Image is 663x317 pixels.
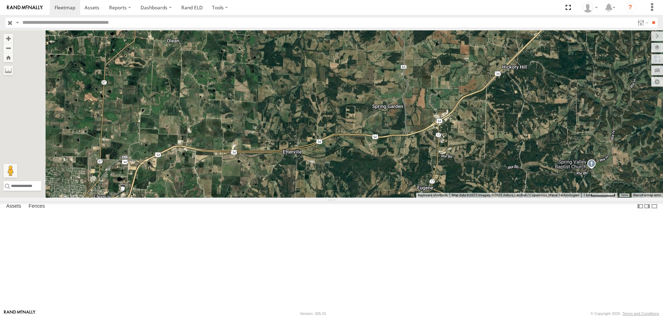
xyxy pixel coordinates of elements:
img: rand-logo.svg [7,5,43,10]
button: Keyboard shortcuts [418,193,448,198]
label: Dock Summary Table to the Right [644,201,651,211]
button: Drag Pegman onto the map to open Street View [3,164,17,178]
a: Terms and Conditions [623,311,659,316]
div: © Copyright 2025 - [590,311,659,316]
button: Zoom Home [3,53,13,62]
label: Dock Summary Table to the Left [637,201,644,211]
label: Fences [25,201,48,211]
label: Search Filter Options [635,18,650,28]
button: Zoom out [3,43,13,53]
label: Measure [3,66,13,75]
span: Map data ©2025 Imagery ©2025 Airbus, Landsat / Copernicus, Maxar Technologies [452,193,579,197]
div: Chase Tanke [580,2,600,13]
a: Visit our Website [4,310,36,317]
span: 1 km [583,193,591,197]
label: Hide Summary Table [651,201,658,211]
i: ? [625,2,636,13]
a: Terms [621,194,628,197]
label: Assets [3,201,25,211]
a: Report a map error [633,193,661,197]
button: Map Scale: 1 km per 67 pixels [581,193,617,198]
label: Search Query [15,18,20,28]
label: Map Settings [651,77,663,87]
div: Version: 305.01 [300,311,326,316]
button: Zoom in [3,34,13,43]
